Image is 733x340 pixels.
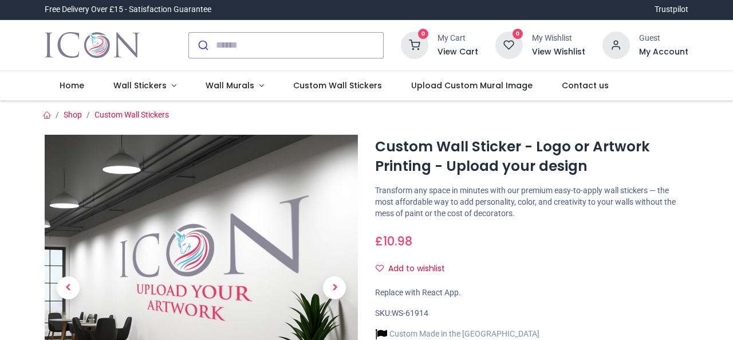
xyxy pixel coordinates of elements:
div: SKU: [375,308,688,319]
a: Wall Stickers [99,71,191,101]
div: Free Delivery Over £15 - Satisfaction Guarantee [45,4,211,15]
a: View Cart [438,46,478,58]
a: My Account [639,46,688,58]
a: Logo of Icon Wall Stickers [45,29,139,61]
i: Add to wishlist [376,264,384,272]
a: View Wishlist [532,46,585,58]
a: Trustpilot [655,4,688,15]
button: Add to wishlistAdd to wishlist [375,259,455,279]
a: 0 [401,40,428,49]
button: Submit [189,33,216,58]
p: Transform any space in minutes with our premium easy-to-apply wall stickers — the most affordable... [375,185,688,219]
div: Guest [639,33,688,44]
a: Wall Murals [191,71,278,101]
span: Home [60,80,84,91]
span: WS-61914 [392,308,428,318]
span: Wall Stickers [113,80,167,91]
h1: Custom Wall Sticker - Logo or Artwork Printing - Upload your design [375,137,688,177]
img: Icon Wall Stickers [45,29,139,61]
a: 0 [495,40,523,49]
div: Replace with React App. [375,287,688,299]
span: Contact us [562,80,609,91]
span: Wall Murals [206,80,254,91]
a: Shop [64,110,82,119]
span: 10.98 [383,233,412,249]
span: Upload Custom Mural Image [411,80,533,91]
sup: 0 [513,29,523,40]
span: Next [323,276,346,299]
sup: 0 [418,29,429,40]
li: Custom Made in the [GEOGRAPHIC_DATA] [375,328,539,340]
span: £ [375,233,412,249]
a: Custom Wall Stickers [94,110,169,119]
span: Previous [57,276,80,299]
span: Custom Wall Stickers [293,80,382,91]
div: My Wishlist [532,33,585,44]
div: My Cart [438,33,478,44]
